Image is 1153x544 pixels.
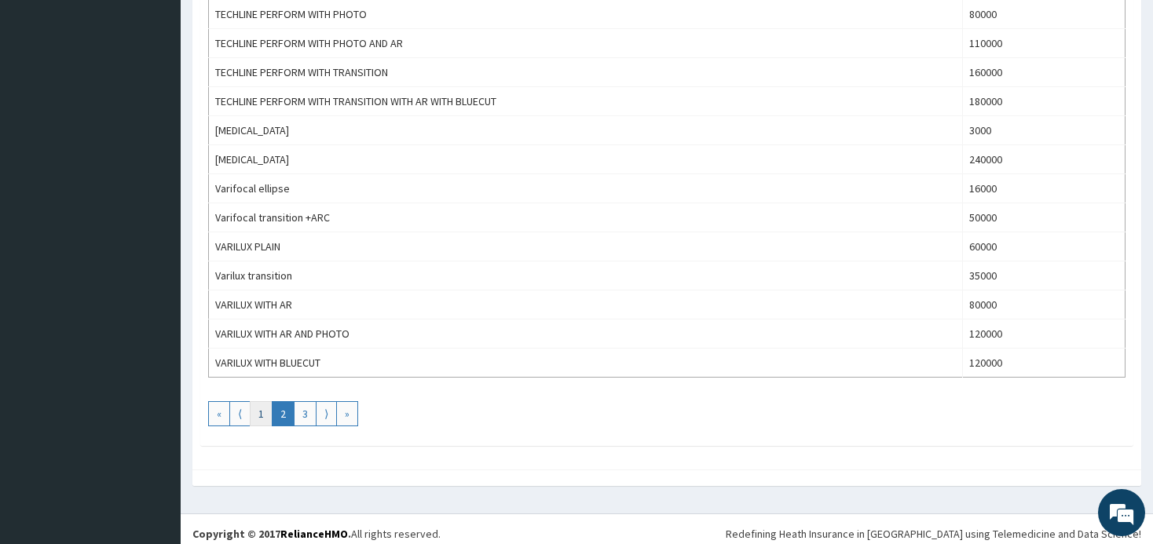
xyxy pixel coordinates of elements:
[962,145,1125,174] td: 240000
[280,527,348,541] a: RelianceHMO
[229,401,251,426] a: Go to previous page
[726,526,1141,542] div: Redefining Heath Insurance in [GEOGRAPHIC_DATA] using Telemedicine and Data Science!
[29,78,64,118] img: d_794563401_company_1708531726252_794563401
[209,349,963,378] td: VARILUX WITH BLUECUT
[962,58,1125,87] td: 160000
[209,261,963,290] td: Varilux transition
[962,261,1125,290] td: 35000
[962,349,1125,378] td: 120000
[962,29,1125,58] td: 110000
[209,58,963,87] td: TECHLINE PERFORM WITH TRANSITION
[336,401,358,426] a: Go to last page
[209,116,963,145] td: [MEDICAL_DATA]
[316,401,337,426] a: Go to next page
[294,401,317,426] a: Go to page number 3
[962,319,1125,349] td: 120000
[962,174,1125,203] td: 16000
[209,145,963,174] td: [MEDICAL_DATA]
[91,169,217,327] span: We're online!
[962,87,1125,116] td: 180000
[82,88,264,108] div: Chat with us now
[962,290,1125,319] td: 80000
[962,203,1125,232] td: 50000
[209,87,963,116] td: TECHLINE PERFORM WITH TRANSITION WITH AR WITH BLUECUT
[209,290,963,319] td: VARILUX WITH AR
[192,527,351,541] strong: Copyright © 2017 .
[962,116,1125,145] td: 3000
[272,401,295,426] a: Go to page number 2
[8,371,299,425] textarea: Type your message and hit 'Enter'
[209,29,963,58] td: TECHLINE PERFORM WITH PHOTO AND AR
[208,401,230,426] a: Go to first page
[250,401,273,426] a: Go to page number 1
[209,203,963,232] td: Varifocal transition +ARC
[962,232,1125,261] td: 60000
[209,319,963,349] td: VARILUX WITH AR AND PHOTO
[209,174,963,203] td: Varifocal ellipse
[258,8,295,46] div: Minimize live chat window
[209,232,963,261] td: VARILUX PLAIN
